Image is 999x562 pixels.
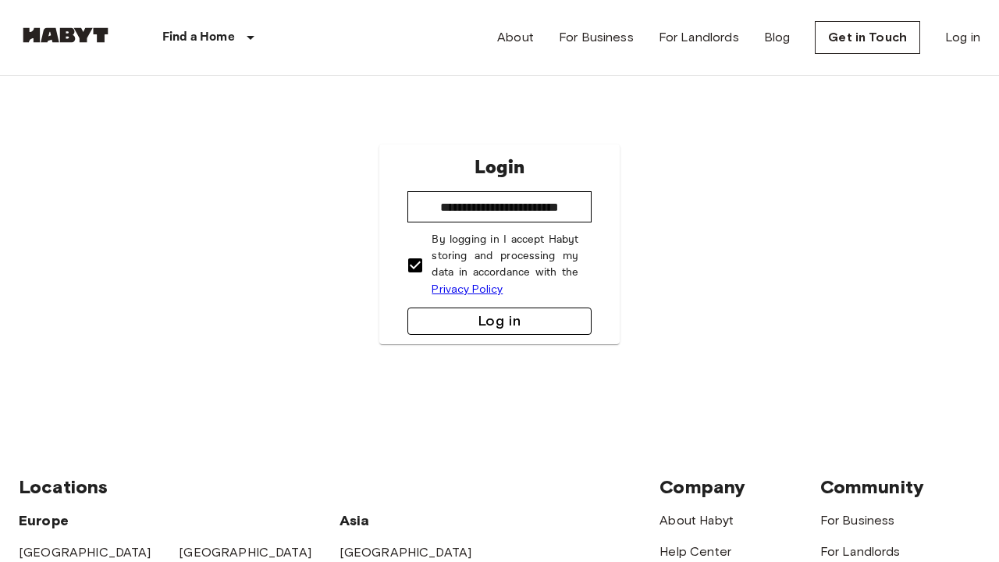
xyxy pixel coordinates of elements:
[162,28,235,47] p: Find a Home
[820,544,901,559] a: For Landlords
[497,28,534,47] a: About
[659,513,734,528] a: About Habyt
[19,545,151,560] a: [GEOGRAPHIC_DATA]
[432,232,578,298] p: By logging in I accept Habyt storing and processing my data in accordance with the
[820,513,895,528] a: For Business
[659,28,739,47] a: For Landlords
[820,475,924,498] span: Community
[340,512,370,529] span: Asia
[475,154,524,182] p: Login
[659,475,745,498] span: Company
[559,28,634,47] a: For Business
[340,545,472,560] a: [GEOGRAPHIC_DATA]
[179,545,311,560] a: [GEOGRAPHIC_DATA]
[19,27,112,43] img: Habyt
[407,308,591,335] button: Log in
[19,475,108,498] span: Locations
[659,544,731,559] a: Help Center
[19,512,69,529] span: Europe
[764,28,791,47] a: Blog
[945,28,980,47] a: Log in
[815,21,920,54] a: Get in Touch
[432,283,503,296] a: Privacy Policy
